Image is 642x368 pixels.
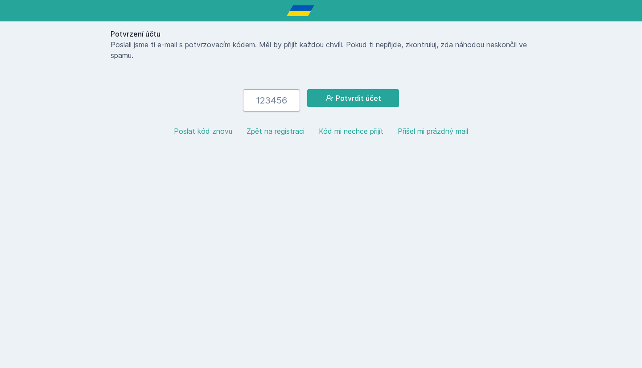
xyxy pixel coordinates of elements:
[319,126,383,136] button: Kód mi nechce přijít
[243,89,300,112] input: 123456
[398,126,468,136] button: Přišel mi prázdný mail
[111,29,531,39] h1: Potvrzení účtu
[307,89,399,107] button: Potvrdit účet
[111,39,531,61] p: Poslali jsme ti e-mail s potvrzovacím kódem. Měl by přijít každou chvíli. Pokud ti nepřijde, zkon...
[247,126,305,136] button: Zpět na registraci
[174,126,232,136] button: Poslat kód znovu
